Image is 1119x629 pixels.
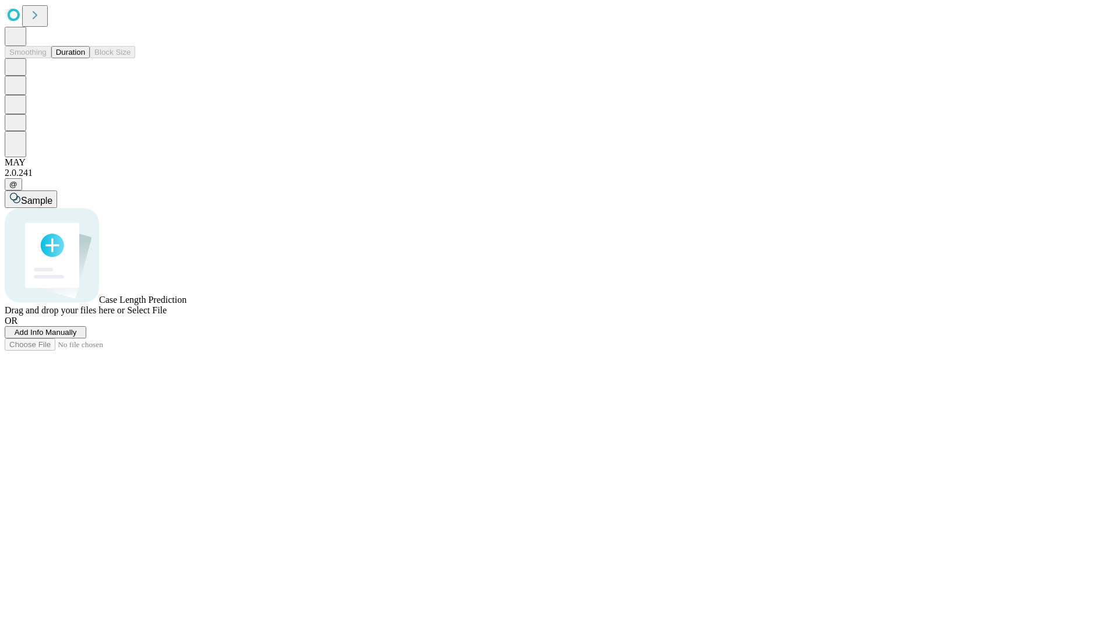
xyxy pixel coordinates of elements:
[5,46,51,58] button: Smoothing
[5,178,22,190] button: @
[5,168,1114,178] div: 2.0.241
[15,328,77,337] span: Add Info Manually
[51,46,90,58] button: Duration
[99,295,186,305] span: Case Length Prediction
[21,196,52,206] span: Sample
[90,46,135,58] button: Block Size
[5,157,1114,168] div: MAY
[5,316,17,326] span: OR
[127,305,167,315] span: Select File
[5,190,57,208] button: Sample
[9,180,17,189] span: @
[5,326,86,338] button: Add Info Manually
[5,305,125,315] span: Drag and drop your files here or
